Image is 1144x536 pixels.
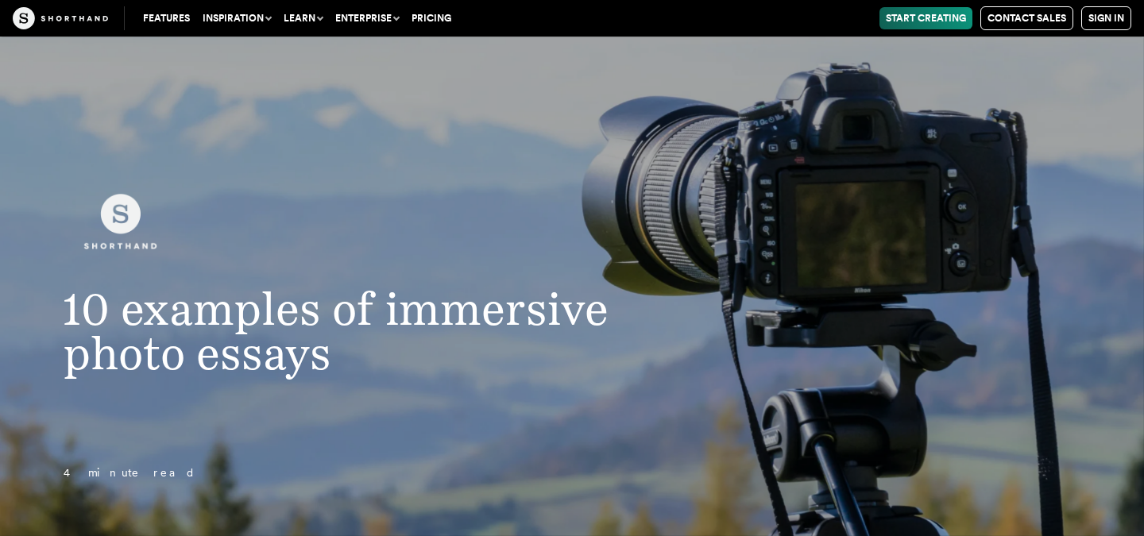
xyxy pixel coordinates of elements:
button: Inspiration [196,7,277,29]
p: 4 minute read [32,464,662,483]
h1: 10 examples of immersive photo essays [32,287,662,377]
a: Contact Sales [980,6,1073,30]
a: Sign in [1081,6,1131,30]
button: Enterprise [329,7,405,29]
img: The Craft [13,7,108,29]
a: Pricing [405,7,458,29]
a: Features [137,7,196,29]
button: Learn [277,7,329,29]
a: Start Creating [879,7,972,29]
